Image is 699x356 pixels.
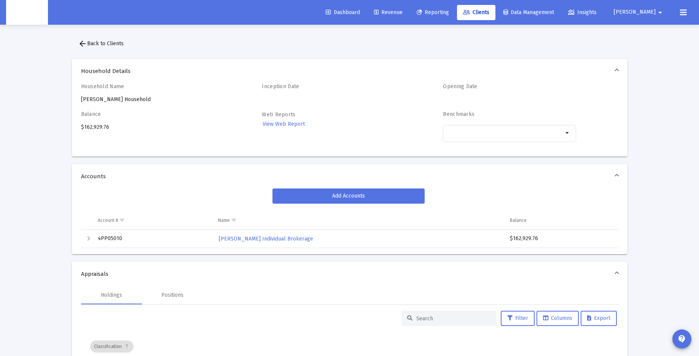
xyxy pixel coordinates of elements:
div: Household Details [72,83,627,157]
span: Revenue [374,9,403,16]
div: Name [218,217,230,223]
div: [PERSON_NAME] Household [81,83,214,103]
a: Insights [562,5,603,20]
a: Reporting [411,5,455,20]
div: Classification [90,340,134,353]
span: View Web Report [263,121,305,127]
h4: Benchmarks [443,111,576,117]
div: Accounts [72,188,627,254]
mat-icon: contact_support [677,334,686,343]
div: Data grid [81,211,618,248]
mat-chip-list: Selection [447,128,563,138]
div: Balance [510,217,527,223]
span: Dashboard [326,9,360,16]
span: [PERSON_NAME] Individual Brokerage [219,236,313,242]
a: Data Management [497,5,560,20]
button: Filter [501,311,535,326]
mat-expansion-panel-header: Appraisals [72,262,627,286]
div: Holdings [101,291,122,299]
button: Add Accounts [272,188,425,204]
div: $162,929.76 [81,111,214,150]
a: View Web Report [262,119,306,130]
span: Show filter options for column 'Name' [231,217,237,223]
div: Positions [161,291,183,299]
td: Expand [81,230,92,248]
span: Accounts [81,172,615,180]
span: Reporting [417,9,449,16]
button: Columns [537,311,579,326]
button: Back to Clients [72,36,130,51]
span: Add Accounts [332,193,365,199]
span: Back to Clients [78,40,124,47]
mat-icon: arrow_back [78,39,87,48]
img: Dashboard [12,5,42,20]
mat-expansion-panel-header: Accounts [72,164,627,188]
td: Column Account # [92,211,213,229]
td: 4PP05010 [92,230,213,248]
a: [PERSON_NAME] Individual Brokerage [218,233,314,244]
span: Show filter options for column 'Account #' [119,217,125,223]
h4: Inception Date [262,83,395,90]
td: Column Name [213,211,505,229]
mat-icon: arrow_drop_down [563,128,572,138]
span: Clients [463,9,489,16]
h4: Household Name [81,83,214,90]
span: Columns [543,315,572,321]
td: Column Balance [505,211,618,229]
span: Appraisals [81,270,615,278]
button: [PERSON_NAME] [605,5,674,20]
span: Insights [568,9,597,16]
a: Clients [457,5,495,20]
button: Export [581,311,617,326]
mat-icon: arrow_drop_down [656,5,665,20]
div: $162,929.76 [510,235,611,242]
label: Web Reports [262,111,295,118]
span: Export [587,315,610,321]
span: [PERSON_NAME] [614,9,656,16]
a: Revenue [368,5,409,20]
input: Search [416,315,491,322]
mat-expansion-panel-header: Household Details [72,59,627,83]
a: Dashboard [320,5,366,20]
span: Household Details [81,67,615,75]
span: Data Management [503,9,554,16]
span: Filter [507,315,528,321]
h4: Opening Date [443,83,576,90]
div: Account # [98,217,118,223]
h4: Balance [81,111,214,117]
